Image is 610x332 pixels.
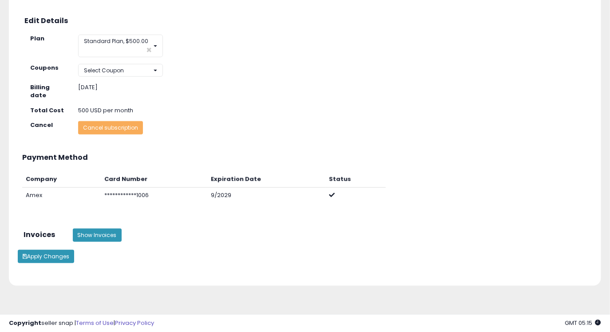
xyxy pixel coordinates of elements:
span: 2025-10-7 05:15 GMT [565,319,601,327]
div: seller snap | | [9,319,154,328]
th: Expiration Date [207,172,325,187]
td: 9/2029 [207,187,325,203]
h3: Payment Method [22,154,588,162]
div: 500 USD per month [71,107,215,115]
strong: Total Cost [30,106,64,115]
th: Status [325,172,386,187]
button: Apply Changes [18,250,74,263]
td: Amex [22,187,101,203]
button: Standard Plan, $500.00 × [78,35,163,57]
strong: Copyright [9,319,41,327]
span: × [146,45,152,55]
a: Privacy Policy [115,319,154,327]
strong: Coupons [30,63,59,72]
th: Card Number [101,172,207,187]
th: Company [22,172,101,187]
strong: Billing date [30,83,50,100]
button: Select Coupon [78,64,163,77]
a: Terms of Use [76,319,114,327]
span: Select Coupon [84,67,124,74]
strong: Cancel [30,121,53,129]
button: Cancel subscription [78,121,143,134]
h3: Invoices [24,231,59,239]
strong: Plan [30,34,44,43]
div: [DATE] [78,83,209,92]
button: Show Invoices [73,229,122,242]
h3: Edit Details [24,17,586,25]
span: Standard Plan, $500.00 [84,37,148,45]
